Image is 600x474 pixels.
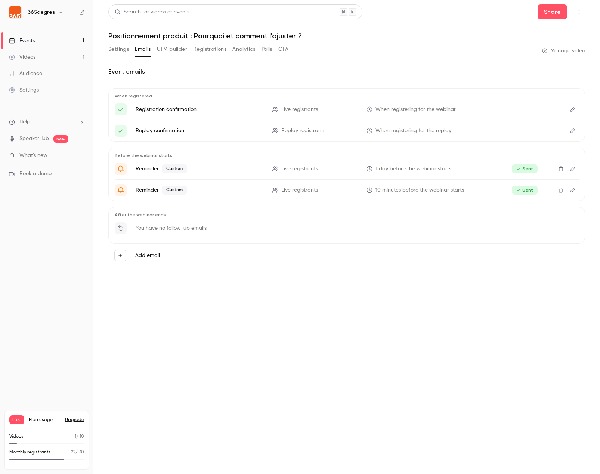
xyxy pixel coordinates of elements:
div: Events [9,37,35,44]
span: Custom [162,186,187,195]
p: Registration confirmation [136,106,263,113]
button: CTA [278,43,288,55]
span: Live registrants [281,106,318,114]
button: Upgrade [65,417,84,423]
button: Emails [135,43,151,55]
p: You have no follow-up emails [136,224,207,232]
span: Help [19,118,30,126]
label: Add email [135,252,160,259]
span: Live registrants [281,186,318,194]
div: Audience [9,70,42,77]
p: / 10 [75,433,84,440]
h2: Event emails [108,67,585,76]
span: 1 day before the webinar starts [375,165,451,173]
img: 365degres [9,6,21,18]
span: Plan usage [29,417,61,423]
span: 22 [71,450,75,455]
button: Settings [108,43,129,55]
p: After the webinar ends [115,212,579,218]
span: Live registrants [281,165,318,173]
button: Delete [555,184,567,196]
h6: 365degres [28,9,55,16]
span: 1 [75,434,76,439]
p: Before the webinar starts [115,152,579,158]
button: Edit [567,103,579,115]
button: Edit [567,125,579,137]
p: Reminder [136,186,263,195]
p: Videos [9,433,24,440]
p: When registered [115,93,579,99]
a: Manage video [542,47,585,55]
span: Custom [162,164,187,173]
h1: Positionnement produit : Pourquoi et comment l'ajuster ? [108,31,585,40]
span: 10 minutes before the webinar starts [375,186,464,194]
p: Monthly registrants [9,449,51,456]
li: C'est demain : webinaire '{{ event_name }}' [115,163,579,175]
p: Replay confirmation [136,127,263,134]
button: Delete [555,163,567,175]
div: Settings [9,86,39,94]
span: Sent [512,164,538,173]
span: What's new [19,152,47,159]
li: Here's your access link to {{ event_name }}! [115,125,579,137]
span: Book a demo [19,170,52,178]
p: Reminder [136,164,263,173]
li: Voici votre lien de connexion à{{ event_name }}! [115,103,579,115]
li: Le webinaire va bientôt commencer [115,184,579,196]
button: Registrations [193,43,226,55]
div: Search for videos or events [115,8,189,16]
a: SpeakerHub [19,135,49,143]
button: Share [538,4,567,19]
span: When registering for the webinar [375,106,456,114]
span: new [53,135,68,143]
p: / 30 [71,449,84,456]
li: help-dropdown-opener [9,118,84,126]
span: Sent [512,186,538,195]
span: Free [9,415,24,424]
button: UTM builder [157,43,187,55]
span: Replay registrants [281,127,325,135]
button: Edit [567,184,579,196]
button: Polls [262,43,272,55]
button: Edit [567,163,579,175]
span: When registering for the replay [375,127,451,135]
div: Videos [9,53,35,61]
button: Analytics [232,43,256,55]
